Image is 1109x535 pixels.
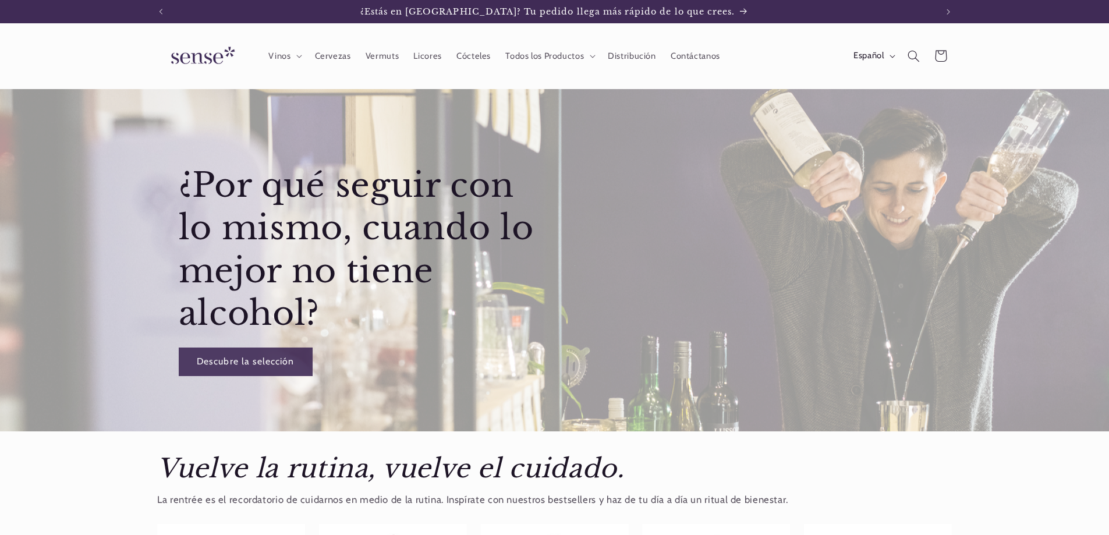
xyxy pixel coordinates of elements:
[268,51,290,62] span: Vinos
[901,42,927,69] summary: Búsqueda
[498,43,601,69] summary: Todos los Productos
[360,6,735,17] span: ¿Estás en [GEOGRAPHIC_DATA]? Tu pedido llega más rápido de lo que crees.
[315,51,351,62] span: Cervezas
[157,40,245,73] img: Sense
[846,44,900,68] button: Español
[358,43,406,69] a: Vermuts
[157,491,952,509] p: La rentrée es el recordatorio de cuidarnos en medio de la rutina. Inspírate con nuestros bestsell...
[261,43,307,69] summary: Vinos
[406,43,449,69] a: Licores
[157,452,625,484] em: Vuelve la rutina, vuelve el cuidado.
[366,51,399,62] span: Vermuts
[505,51,584,62] span: Todos los Productos
[179,348,313,376] a: Descubre la selección
[307,43,358,69] a: Cervezas
[601,43,664,69] a: Distribución
[153,35,249,77] a: Sense
[663,43,727,69] a: Contáctanos
[179,164,552,335] h2: ¿Por qué seguir con lo mismo, cuando lo mejor no tiene alcohol?
[456,51,491,62] span: Cócteles
[671,51,720,62] span: Contáctanos
[449,43,498,69] a: Cócteles
[608,51,656,62] span: Distribución
[853,49,884,62] span: Español
[413,51,441,62] span: Licores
